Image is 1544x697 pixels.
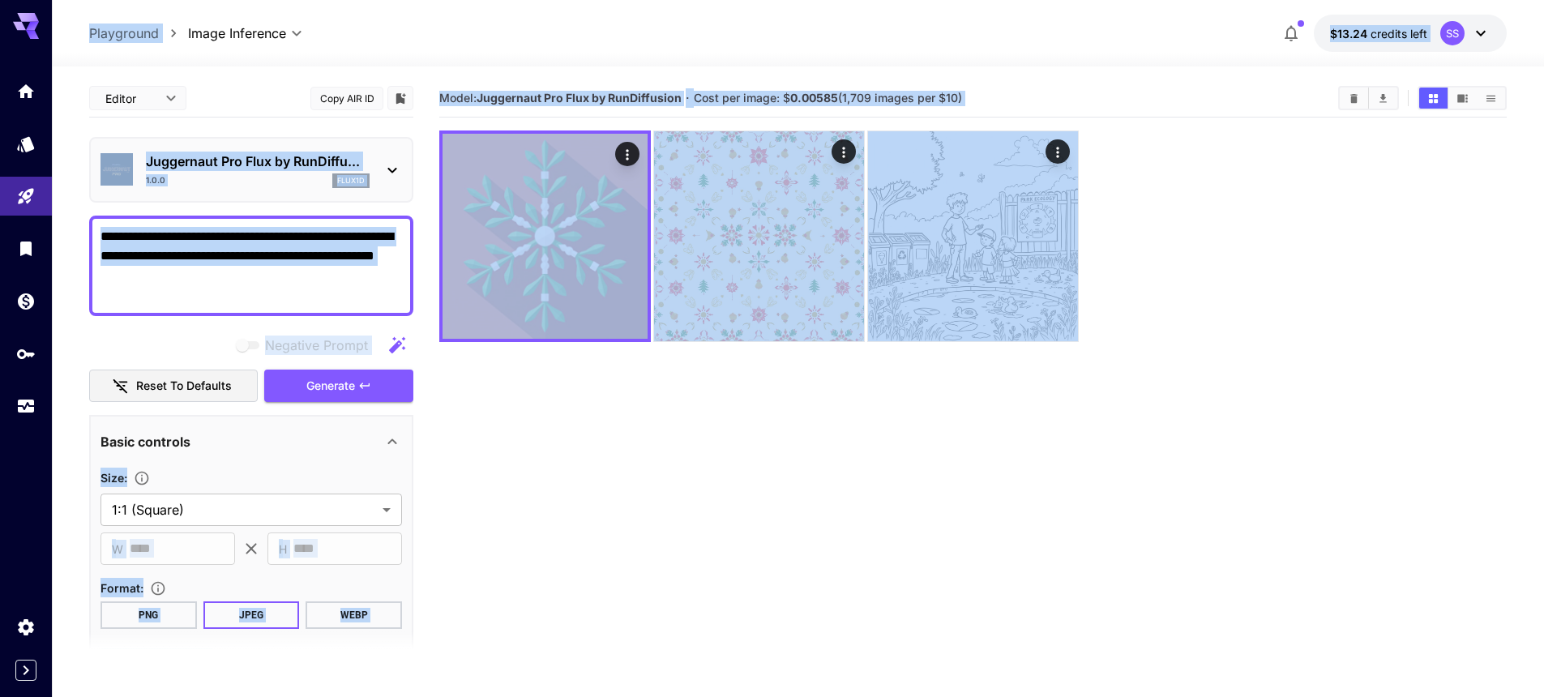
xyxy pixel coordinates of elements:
div: SS [1440,21,1465,45]
div: $13.24208 [1330,25,1427,42]
span: credits left [1371,27,1427,41]
div: Actions [615,142,639,166]
nav: breadcrumb [89,24,188,43]
div: Usage [16,396,36,417]
button: Clear Images [1340,88,1368,109]
button: Expand sidebar [15,660,36,681]
div: Models [16,134,36,154]
div: Actions [832,139,856,164]
img: 2Q== [868,131,1078,341]
div: Home [16,81,36,101]
button: Show images in list view [1477,88,1505,109]
a: Playground [89,24,159,43]
button: Add to library [393,88,408,108]
span: Image Inference [188,24,286,43]
div: Playground [16,186,36,207]
b: 0.00585 [790,91,838,105]
button: Show images in video view [1448,88,1477,109]
p: Basic controls [101,432,190,451]
div: Settings [16,617,36,637]
p: flux1d [337,175,365,186]
div: Actions [1046,139,1070,164]
div: Wallet [16,291,36,311]
span: Negative Prompt [265,336,368,355]
button: Show images in grid view [1419,88,1448,109]
span: Generate [306,376,355,396]
span: Editor [105,90,156,107]
span: Format : [101,581,143,595]
b: Juggernaut Pro Flux by RunDiffusion [477,91,682,105]
img: 9k= [443,134,648,339]
button: Generate [264,370,413,403]
span: Model: [439,91,682,105]
button: PNG [101,601,197,629]
div: API Keys [16,344,36,364]
span: H [279,540,287,558]
span: W [112,540,123,558]
span: 1:1 (Square) [112,500,376,520]
button: JPEG [203,601,300,629]
div: Library [16,238,36,259]
button: Choose the file format for the output image. [143,580,173,597]
button: Reset to defaults [89,370,258,403]
span: Negative prompts are not compatible with the selected model. [233,335,381,355]
div: Clear ImagesDownload All [1338,86,1399,110]
span: Size : [101,471,127,485]
button: Download All [1369,88,1397,109]
button: $13.24208SS [1314,15,1507,52]
div: Show images in grid viewShow images in video viewShow images in list view [1418,86,1507,110]
button: Copy AIR ID [310,87,383,110]
span: Cost per image: $ (1,709 images per $10) [694,91,962,105]
span: $13.24 [1330,27,1371,41]
button: WEBP [306,601,402,629]
p: Juggernaut Pro Flux by RunDiffu... [146,152,370,171]
button: Adjust the dimensions of the generated image by specifying its width and height in pixels, or sel... [127,470,156,486]
div: Basic controls [101,422,402,461]
p: 1.0.0 [146,174,165,186]
div: Juggernaut Pro Flux by RunDiffu...1.0.0flux1d [101,145,402,195]
img: Z [654,131,864,341]
p: · [686,88,690,108]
